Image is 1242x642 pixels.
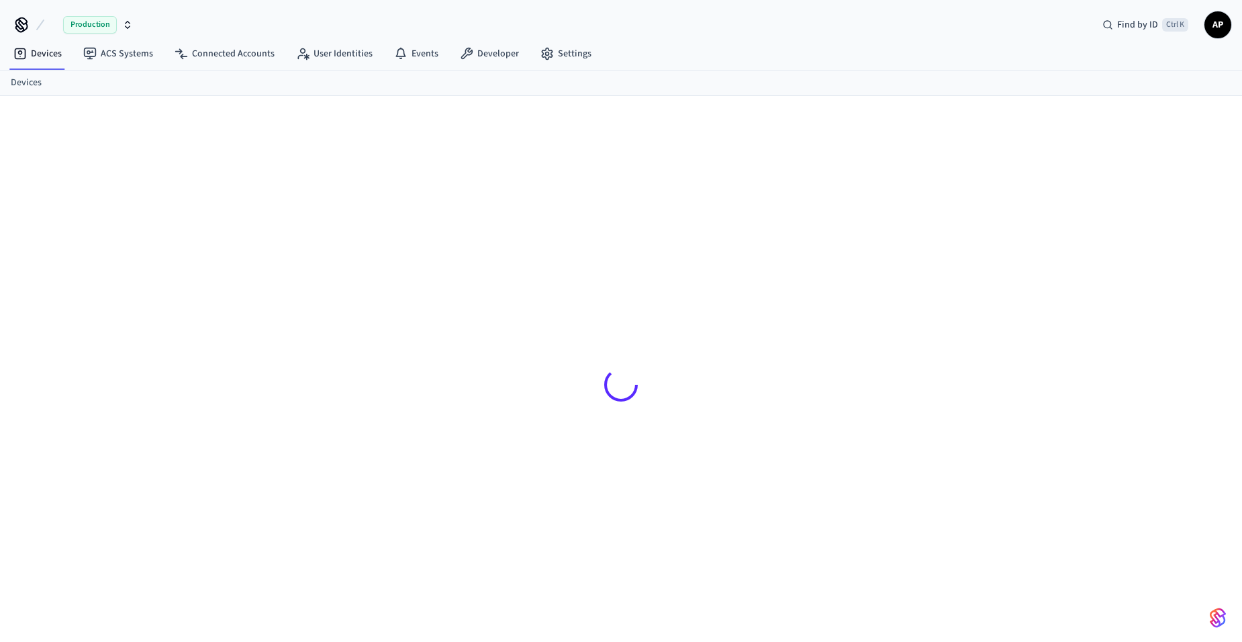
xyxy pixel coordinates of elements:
img: SeamLogoGradient.69752ec5.svg [1210,607,1226,629]
a: Connected Accounts [164,42,285,66]
a: Devices [3,42,73,66]
span: AP [1206,13,1230,37]
a: User Identities [285,42,383,66]
a: Developer [449,42,530,66]
a: Devices [11,76,42,90]
button: AP [1204,11,1231,38]
span: Find by ID [1117,18,1158,32]
div: Find by IDCtrl K [1092,13,1199,37]
span: Production [63,16,117,34]
span: Ctrl K [1162,18,1188,32]
a: Settings [530,42,602,66]
a: Events [383,42,449,66]
a: ACS Systems [73,42,164,66]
